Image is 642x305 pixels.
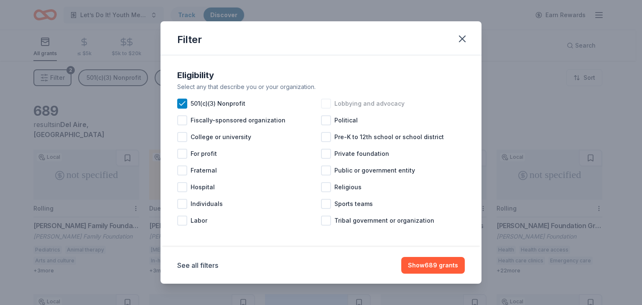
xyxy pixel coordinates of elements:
span: Fiscally-sponsored organization [191,115,285,125]
span: Lobbying and advocacy [334,99,405,109]
button: See all filters [177,260,218,270]
span: Private foundation [334,149,389,159]
span: Political [334,115,358,125]
span: Individuals [191,199,223,209]
span: Sports teams [334,199,373,209]
div: Select any that describe you or your organization. [177,82,465,92]
span: College or university [191,132,251,142]
span: Hospital [191,182,215,192]
div: Filter [177,33,202,46]
span: Pre-K to 12th school or school district [334,132,444,142]
span: Labor [191,216,207,226]
span: Tribal government or organization [334,216,434,226]
div: Eligibility [177,69,465,82]
span: For profit [191,149,217,159]
span: Fraternal [191,165,217,175]
span: Religious [334,182,362,192]
span: 501(c)(3) Nonprofit [191,99,245,109]
span: Public or government entity [334,165,415,175]
button: Show689 grants [401,257,465,274]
